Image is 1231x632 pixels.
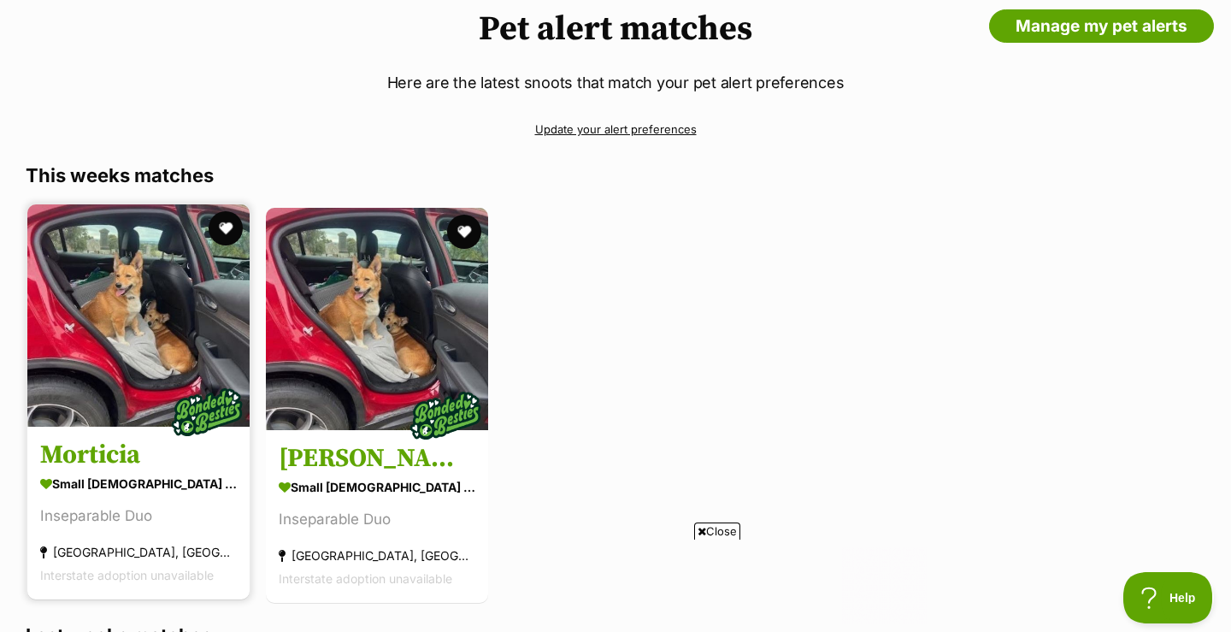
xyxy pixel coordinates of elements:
div: Inseparable Duo [279,508,475,531]
iframe: Advertisement [304,546,927,623]
button: favourite [209,211,243,245]
h3: This weeks matches [26,163,1205,187]
img: bonded besties [164,369,250,455]
div: small [DEMOGRAPHIC_DATA] Dog [40,471,237,496]
a: Morticia small [DEMOGRAPHIC_DATA] Dog Inseparable Duo [GEOGRAPHIC_DATA], [GEOGRAPHIC_DATA] Inters... [27,426,250,600]
div: small [DEMOGRAPHIC_DATA] Dog [279,475,475,499]
img: bonded besties [403,373,488,458]
h1: Pet alert matches [26,9,1205,49]
h3: Morticia [40,439,237,471]
div: Inseparable Duo [40,505,237,528]
div: [GEOGRAPHIC_DATA], [GEOGRAPHIC_DATA] [279,544,475,567]
span: Interstate adoption unavailable [40,568,214,582]
button: favourite [447,215,481,249]
h3: [PERSON_NAME] [279,442,475,475]
a: Manage my pet alerts [989,9,1214,44]
span: Interstate adoption unavailable [279,571,452,586]
iframe: Help Scout Beacon - Open [1123,572,1214,623]
img: Morticia [27,204,250,427]
p: Here are the latest snoots that match your pet alert preferences [26,71,1205,94]
div: [GEOGRAPHIC_DATA], [GEOGRAPHIC_DATA] [40,540,237,564]
span: Close [694,523,740,540]
a: Update your alert preferences [26,115,1205,145]
a: [PERSON_NAME] small [DEMOGRAPHIC_DATA] Dog Inseparable Duo [GEOGRAPHIC_DATA], [GEOGRAPHIC_DATA] I... [266,429,488,603]
img: Gomez [266,208,488,430]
